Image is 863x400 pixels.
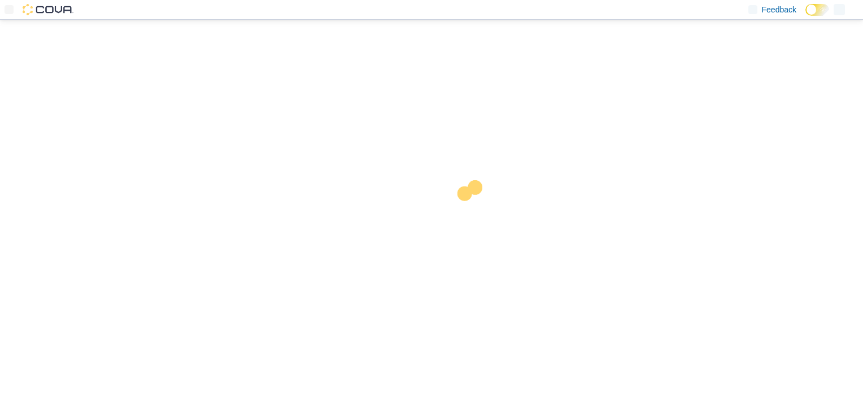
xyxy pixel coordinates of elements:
[431,172,516,256] img: cova-loader
[23,4,73,15] img: Cova
[805,4,829,16] input: Dark Mode
[762,4,796,15] span: Feedback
